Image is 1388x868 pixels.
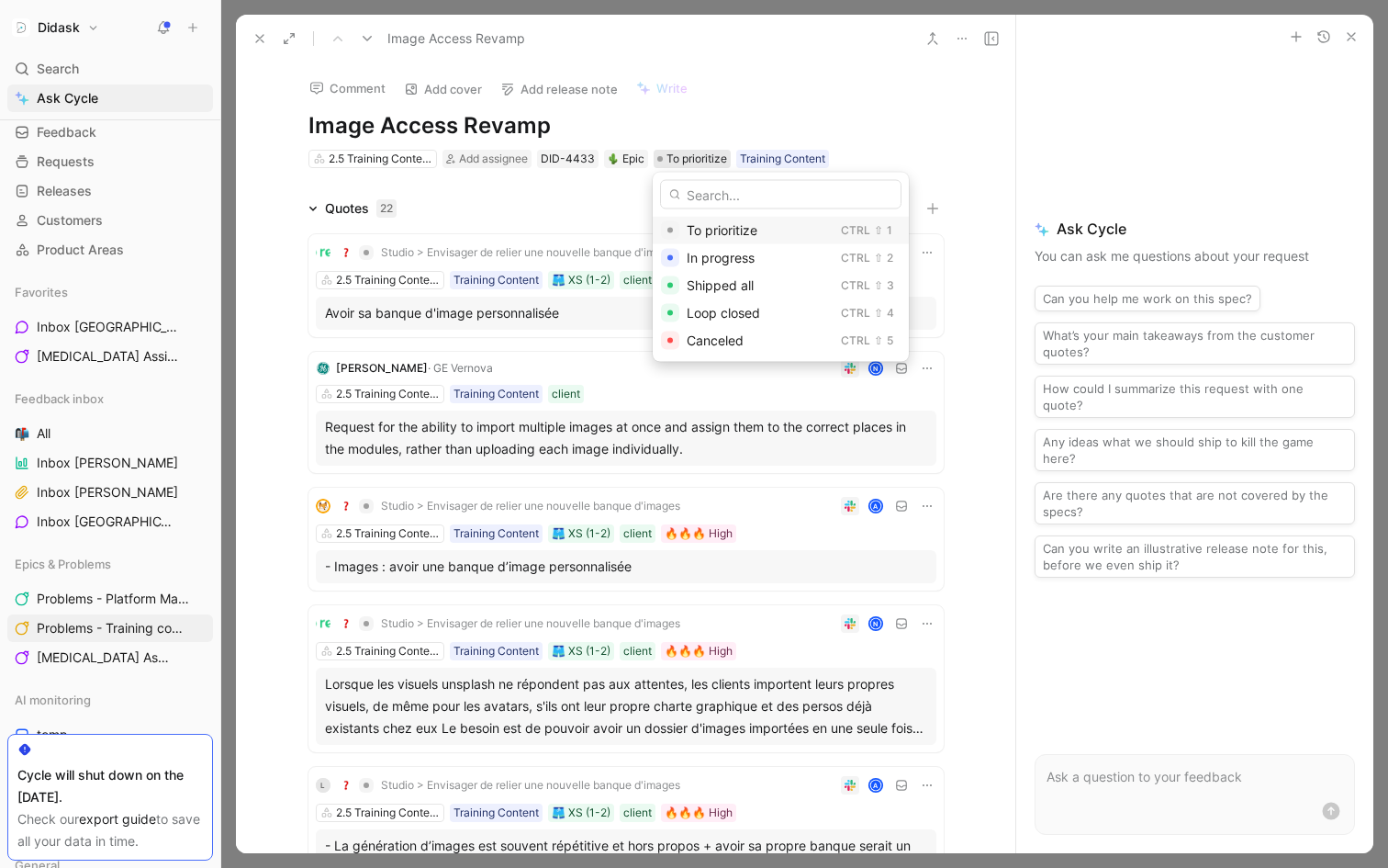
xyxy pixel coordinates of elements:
[841,276,870,295] div: Ctrl
[841,304,870,322] div: Ctrl
[887,249,893,267] div: 2
[687,305,760,321] span: Loop closed
[687,277,754,293] span: Shipped all
[874,304,883,322] div: ⇧
[874,221,883,240] div: ⇧
[687,250,755,265] span: In progress
[841,221,870,240] div: Ctrl
[887,332,893,350] div: 5
[687,222,757,238] span: To prioritize
[660,180,901,209] input: Search...
[874,332,883,350] div: ⇧
[887,304,894,322] div: 4
[687,333,744,348] span: Canceled
[874,276,883,295] div: ⇧
[841,249,870,267] div: Ctrl
[887,276,894,295] div: 3
[874,249,883,267] div: ⇧
[841,332,870,350] div: Ctrl
[887,221,892,240] div: 1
